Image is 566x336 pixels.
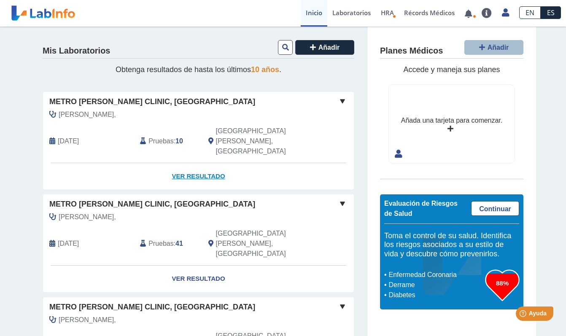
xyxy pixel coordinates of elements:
button: Añadir [295,40,354,55]
div: Añada una tarjeta para comenzar. [401,116,502,126]
span: San Juan, PR [216,126,309,156]
span: Torres, [59,315,116,325]
h3: 88% [485,278,519,288]
li: Enfermedad Coronaria [386,270,485,280]
a: Continuar [471,201,519,216]
a: Ver Resultado [43,266,354,292]
div: : [134,126,202,156]
span: Pruebas [148,136,173,146]
a: ES [541,6,561,19]
li: Diabetes [386,290,485,300]
h4: Mis Laboratorios [43,46,110,56]
span: Obtenga resultados de hasta los últimos . [116,65,281,74]
li: Derrame [386,280,485,290]
span: Añadir [488,44,509,51]
span: Metro [PERSON_NAME] Clinic, [GEOGRAPHIC_DATA] [49,199,255,210]
button: Añadir [464,40,523,55]
span: Evaluación de Riesgos de Salud [384,200,458,217]
span: Metro [PERSON_NAME] Clinic, [GEOGRAPHIC_DATA] [49,301,255,313]
span: 2025-09-04 [58,136,79,146]
span: Torres, [59,212,116,222]
b: 10 [175,137,183,145]
span: 10 años [251,65,279,74]
span: HRA [381,8,394,17]
b: 41 [175,240,183,247]
span: 2024-09-12 [58,239,79,249]
span: Torres, [59,110,116,120]
h4: Planes Médicos [380,46,443,56]
span: Añadir [318,44,340,51]
h5: Toma el control de su salud. Identifica los riesgos asociados a su estilo de vida y descubre cómo... [384,231,519,259]
span: Metro [PERSON_NAME] Clinic, [GEOGRAPHIC_DATA] [49,96,255,108]
a: Ver Resultado [43,163,354,190]
div: : [134,228,202,259]
a: EN [519,6,541,19]
span: Pruebas [148,239,173,249]
iframe: Help widget launcher [491,303,557,327]
span: Accede y maneja sus planes [403,65,500,74]
span: San Juan, PR [216,228,309,259]
span: Continuar [479,205,511,212]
